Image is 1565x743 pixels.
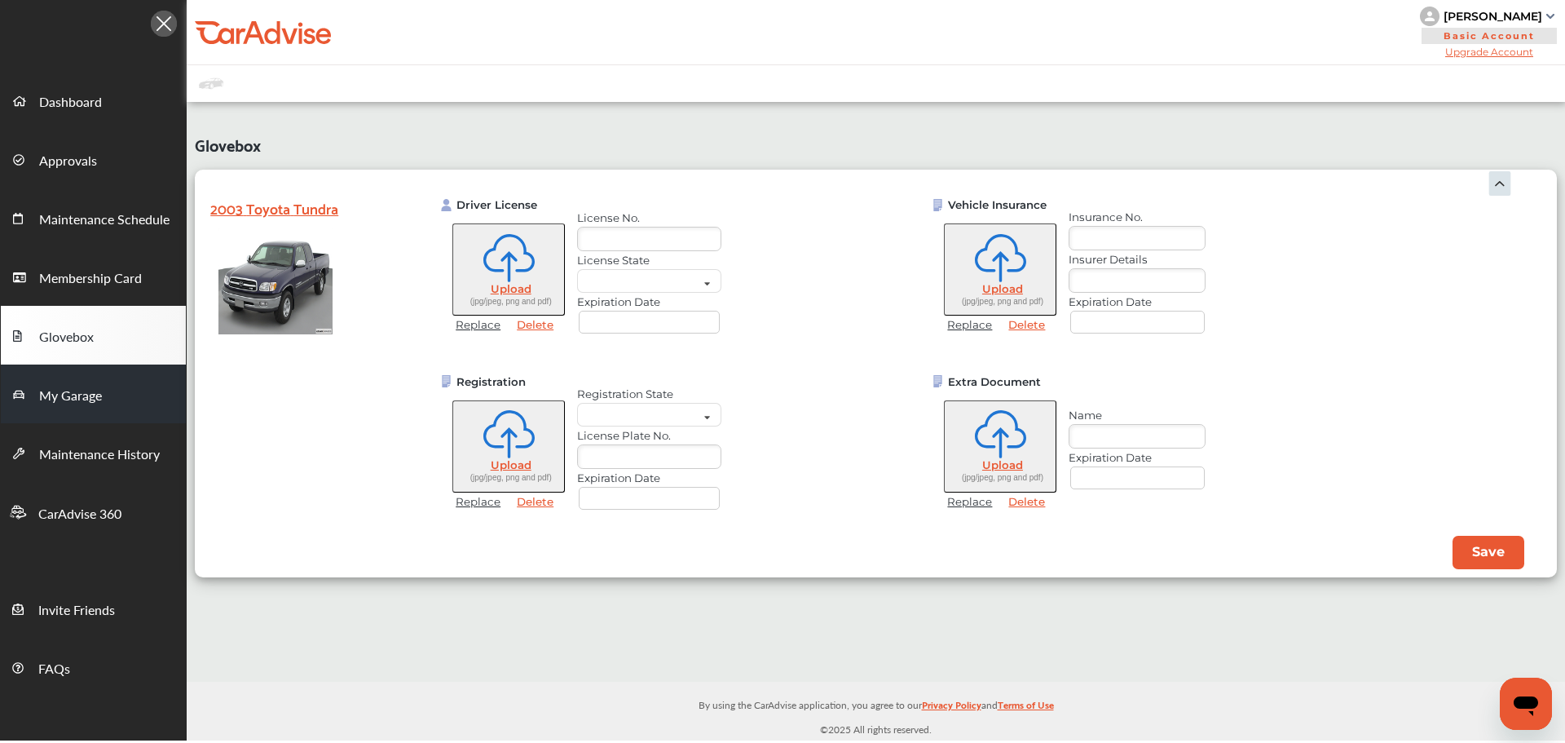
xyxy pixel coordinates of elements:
label: License Plate No. [577,429,721,442]
button: Upload(jpg/jpeg, png and pdf) [944,223,1056,316]
label: Insurance No. [1069,210,1206,223]
img: Ic_dropdown.3e6f82a4.svg [1488,171,1512,196]
label: Expiration Date [577,295,721,308]
span: (jpg/jpeg, png and pdf) [470,297,552,306]
a: Dashboard [1,71,186,130]
img: Icon.5fd9dcc7.svg [151,11,177,37]
span: (jpg/jpeg, png and pdf) [962,473,1043,482]
label: License No. [577,211,721,224]
p: By using the CarAdvise application, you agree to our and [187,696,1565,713]
label: Expiration Date [577,471,721,484]
label: License State [577,254,721,267]
span: Upgrade Account [1420,46,1558,58]
span: Basic Account [1422,28,1557,44]
label: Expiration Date [1069,451,1206,464]
div: [PERSON_NAME] [1444,9,1542,24]
span: Vehicle Insurance [948,198,1047,211]
span: Invite Friends [38,600,115,621]
span: Driver License [456,198,537,211]
a: My Garage [1,365,186,423]
img: Ic_Customdocumentnotuploaded.91d273c3.svg [440,375,452,387]
span: Glovebox [195,126,261,158]
img: Ic_Customdocumentnotuploaded.91d273c3.svg [932,199,944,211]
label: Registration State [577,387,721,400]
div: Upload Document [440,375,577,388]
iframe: Button to launch messaging window [1500,678,1552,730]
span: Membership Card [39,268,142,290]
img: Ic_Uplload.1f258db1.svg [483,410,535,458]
a: Terms of Use [998,696,1054,721]
span: Extra Document [948,375,1041,388]
button: Upload(jpg/jpeg, png and pdf) [452,400,565,493]
a: Membership Card [1,247,186,306]
div: © 2025 All rights reserved. [187,682,1565,741]
span: Maintenance Schedule [39,210,170,231]
label: Insurer Details [1069,253,1206,266]
a: Maintenance Schedule [1,188,186,247]
div: 2003 Toyota Tundra [210,195,373,220]
span: (jpg/jpeg, png and pdf) [470,473,552,482]
img: knH8PDtVvWoAbQRylUukY18CTiRevjo20fAtgn5MLBQj4uumYvk2MzTtcAIzfGAtb1XOLVMAvhLuqoNAbL4reqehy0jehNKdM... [1420,7,1439,26]
button: Upload(jpg/jpeg, png and pdf) [944,400,1056,493]
img: Ic_Customdocumentnotuploaded.91d273c3.svg [932,375,944,387]
img: Ic_Uplload.1f258db1.svg [483,234,535,282]
span: Glovebox [39,327,94,348]
div: Upload Document [440,198,577,211]
img: Ic_Driver%20license.58b2f069.svg [440,199,452,211]
span: FAQs [38,659,70,680]
span: (jpg/jpeg, png and pdf) [962,297,1043,306]
div: Upload Document [932,198,1069,211]
span: Upload [491,458,531,471]
span: Maintenance History [39,444,160,466]
img: vehicle [218,228,333,334]
img: sCxJUJ+qAmfqhQGDUl18vwLg4ZYJ6CxN7XmbOMBAAAAAElFTkSuQmCC [1546,14,1554,19]
span: CarAdvise 360 [38,504,121,525]
a: Delete [509,318,562,331]
a: Approvals [1,130,186,188]
a: Delete [1000,495,1053,508]
label: Name [1069,409,1206,422]
span: Registration [456,375,526,388]
img: Ic_Uplload.1f258db1.svg [975,234,1026,282]
span: Dashboard [39,92,102,113]
img: Ic_Uplload.1f258db1.svg [975,410,1026,458]
span: Upload [982,458,1023,471]
a: Glovebox [1,306,186,365]
span: Upload [491,282,531,295]
img: placeholder_car.fcab19be.svg [199,73,223,94]
span: Approvals [39,151,97,172]
div: Upload Document [932,375,1069,388]
a: Delete [1000,318,1053,331]
a: Maintenance History [1,423,186,482]
span: Upload [982,282,1023,295]
span: My Garage [39,386,102,407]
button: Save [1453,536,1524,569]
a: Delete [509,495,562,508]
a: Privacy Policy [922,696,981,721]
label: Expiration Date [1069,295,1206,308]
button: Upload(jpg/jpeg, png and pdf) [452,223,565,316]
